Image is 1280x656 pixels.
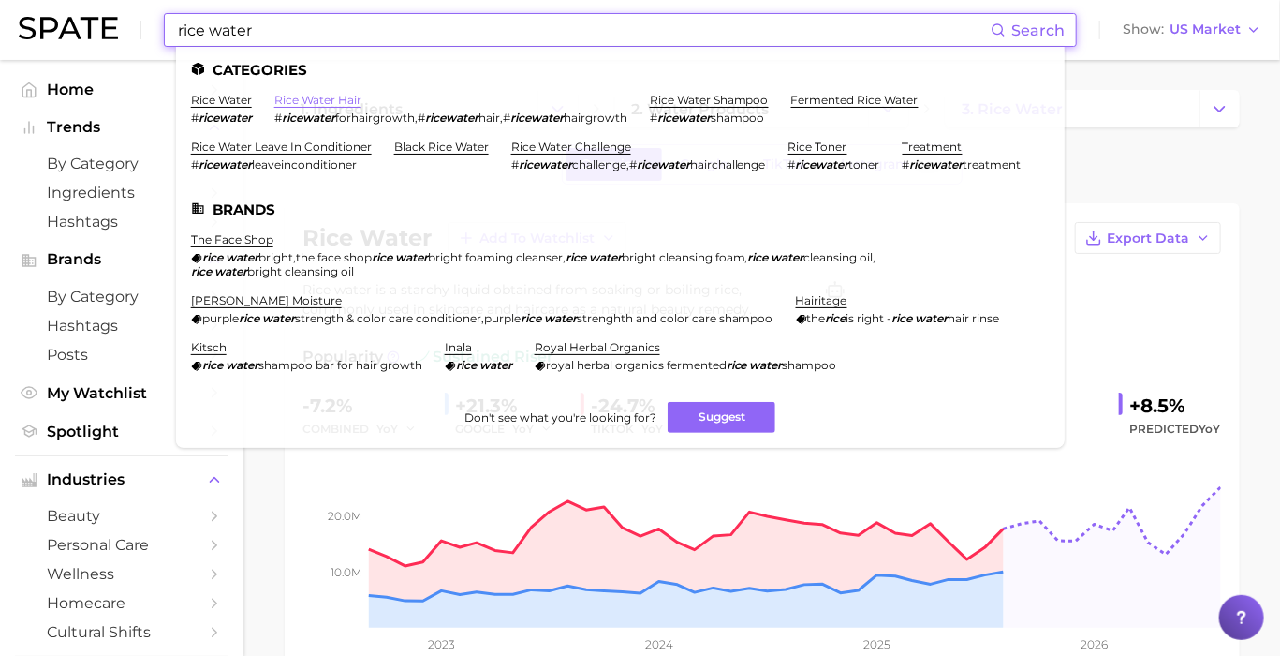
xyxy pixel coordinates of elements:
em: rice [892,311,913,325]
span: challenge [572,157,626,171]
span: cultural shifts [47,623,197,641]
button: Brands [15,246,228,274]
span: My Watchlist [47,384,197,402]
span: strenghth and color care shampoo [577,311,773,325]
em: water [916,311,949,325]
a: hairitage [796,293,847,307]
button: Industries [15,466,228,494]
span: toner [849,157,880,171]
span: shampoo [711,111,765,125]
span: the face shop [296,250,372,264]
span: is right - [846,311,892,325]
a: royal herbal organics [535,340,660,354]
span: # [503,111,510,125]
span: # [191,111,199,125]
span: royal herbal organics fermented [546,358,727,372]
span: bright [258,250,293,264]
span: cleansing oil [804,250,874,264]
a: kitsch [191,340,227,354]
span: # [418,111,425,125]
em: rice [456,358,477,372]
tspan: 2024 [644,637,672,651]
a: Ingredients [15,178,228,207]
em: rice [191,264,212,278]
a: 3. rice water [946,90,1199,127]
a: rice water hair [274,93,361,107]
em: rice [826,311,846,325]
span: Spotlight [47,423,197,440]
span: forhairgrowth [335,111,415,125]
span: strength & color care conditioner [295,311,481,325]
span: Predicted [1130,418,1221,440]
em: water [262,311,295,325]
li: Brands [191,201,1050,217]
em: ricewater [199,157,252,171]
div: , , [274,111,627,125]
span: Posts [47,346,197,364]
em: rice [202,358,223,372]
span: bright cleansing foam [622,250,745,264]
a: the face shop [191,232,273,246]
em: water [479,358,512,372]
em: ricewater [637,157,690,171]
em: ricewater [657,111,711,125]
span: shampoo bar for hair growth [258,358,422,372]
span: # [511,157,519,171]
span: YoY [1199,422,1221,436]
div: +8.5% [1130,391,1221,421]
em: ricewater [796,157,849,171]
button: Export Data [1075,222,1221,254]
div: , [191,311,773,325]
a: rice water [191,93,252,107]
em: water [544,311,577,325]
em: rice [748,250,769,264]
em: ricewater [282,111,335,125]
span: Ingredients [47,184,197,201]
span: the [807,311,826,325]
span: Home [47,81,197,98]
em: rice [521,311,541,325]
span: homecare [47,594,197,612]
a: wellness [15,559,228,589]
span: Don't see what you're looking for? [464,410,656,425]
em: rice [202,250,223,264]
span: personal care [47,536,197,554]
span: Search [1011,22,1065,39]
span: Brands [47,251,197,268]
a: personal care [15,530,228,559]
span: Industries [47,471,197,488]
em: rice [566,250,586,264]
em: ricewater [425,111,478,125]
span: shampoo [783,358,837,372]
span: US Market [1170,24,1241,35]
span: # [191,157,199,171]
div: , , , , [191,250,1027,278]
em: water [226,250,258,264]
span: Show [1123,24,1164,35]
span: purple [484,311,521,325]
span: # [650,111,657,125]
span: hairchallenge [690,157,766,171]
a: cultural shifts [15,618,228,647]
img: SPATE [19,17,118,39]
em: water [395,250,428,264]
span: bright foaming cleanser [428,250,563,264]
a: by Category [15,282,228,311]
em: water [214,264,247,278]
a: homecare [15,589,228,618]
a: rice toner [788,140,847,154]
em: rice [239,311,259,325]
button: Change Category [1199,90,1240,127]
span: wellness [47,565,197,583]
em: water [589,250,622,264]
tspan: 2025 [863,637,890,651]
tspan: 2023 [428,637,455,651]
em: rice [372,250,392,264]
em: water [226,358,258,372]
span: beauty [47,507,197,525]
span: treatment [964,157,1022,171]
input: Search here for a brand, industry, or ingredient [176,14,991,46]
button: Trends [15,113,228,142]
em: ricewater [910,157,964,171]
span: # [903,157,910,171]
